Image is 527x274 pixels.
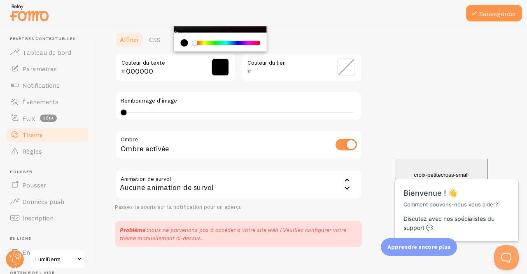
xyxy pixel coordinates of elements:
a: Affiner [115,31,144,48]
a: Règles [5,143,90,159]
a: Pousser [5,177,90,193]
a: Flux bêta [5,110,90,126]
font: Passez la souris sur la notification pour un aperçu [115,203,242,211]
font: Fenêtres contextuelles [10,36,76,41]
a: Données push [5,193,90,210]
div: Apprendre encore plus [381,238,457,256]
a: Inscription [5,210,90,226]
font: Affiner [120,35,139,44]
a: CSS [144,31,166,48]
font: Pousser [10,169,33,174]
a: Notifications [5,77,90,94]
a: En ligne [5,244,90,260]
font: Thème [22,131,43,139]
font: En ligne [10,236,31,241]
font: Aucune animation de survol [120,183,214,192]
font: En ligne [22,248,46,256]
font: Événements [22,98,58,106]
font: Paramètres [22,65,57,73]
font: LumiDerm [35,255,61,263]
iframe: Aide Scout Beacon - Messages et notifications [391,159,523,245]
a: Thème [5,126,90,143]
a: Événements [5,94,90,110]
font: Ombre activée [121,144,169,153]
iframe: Aide Scout Beacon - Ouvrir [494,245,519,270]
font: CSS [149,35,161,44]
font: Tableau de bord [22,48,71,56]
font: Problème : [120,226,148,234]
font: Règles [22,147,42,155]
font: Notifications [22,81,60,89]
a: Paramètres [5,61,90,77]
img: fomo-relay-logo-orange.svg [9,2,50,23]
font: Apprendre encore plus [387,244,450,250]
font: Pousser [22,181,46,189]
font: bêta [43,116,54,120]
font: Flux [22,114,35,122]
font: Rembourrage d'image [121,97,177,104]
a: Tableau de bord [5,44,90,61]
font: Inscription [22,214,54,222]
div: current color is #000000 [181,39,188,47]
a: LumiDerm [30,249,85,269]
font: nous ne parvenons pas à accéder à votre site web ! Veuillez configurer votre thème manuellement c... [120,226,346,242]
font: Données push [22,197,64,206]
